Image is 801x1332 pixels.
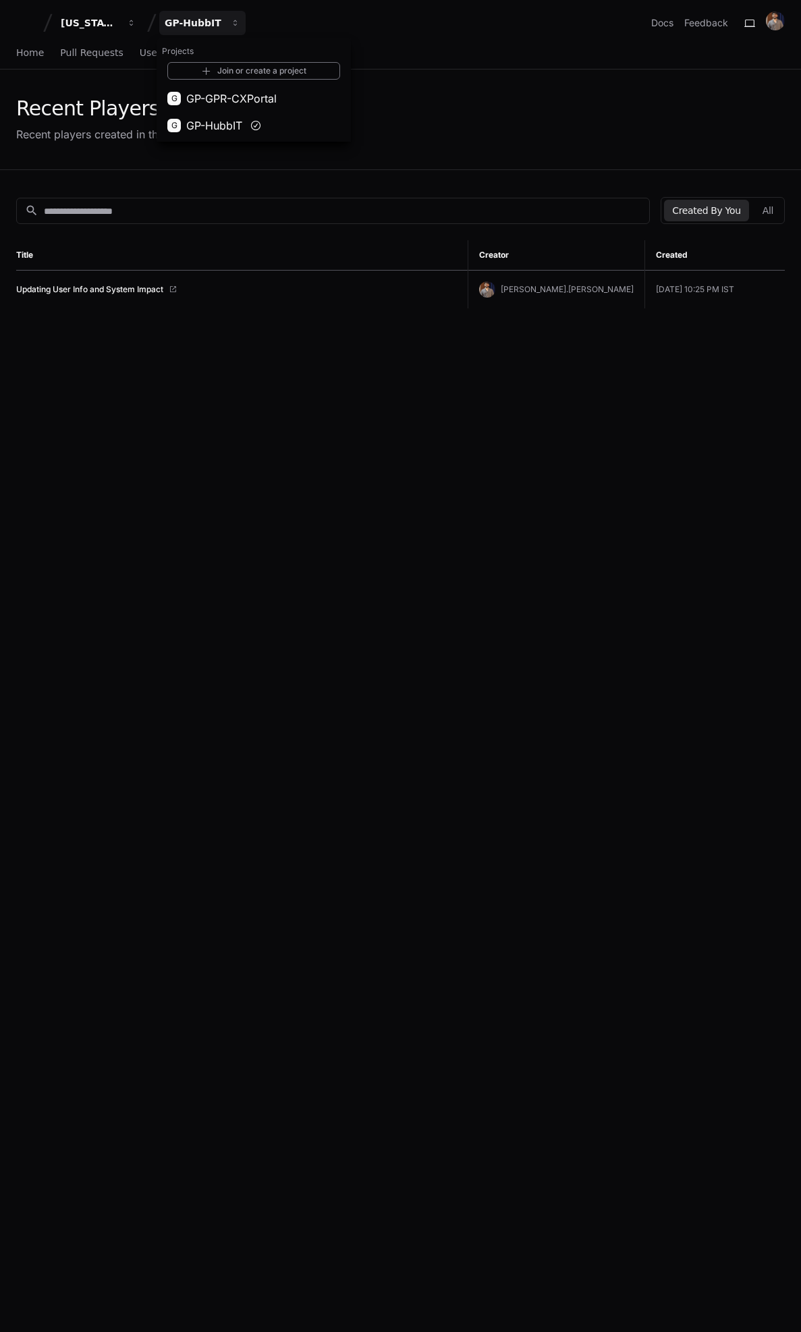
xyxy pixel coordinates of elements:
div: [US_STATE] Pacific [61,16,119,30]
div: G [167,92,181,105]
button: Created By You [664,200,748,221]
button: All [754,200,781,221]
mat-icon: search [25,204,38,217]
th: Created [644,240,785,271]
iframe: Open customer support [758,1287,794,1324]
div: G [167,119,181,132]
a: Updating User Info and System Impact [16,284,163,295]
td: [DATE] 10:25 PM IST [644,271,785,309]
button: GP-HubbIT [159,11,246,35]
img: 176496148 [766,11,785,30]
span: Pull Requests [60,49,123,57]
span: GP-HubbIT [186,117,242,134]
div: Recent players created in the system. [16,126,206,142]
span: GP-GPR-CXPortal [186,90,277,107]
th: Creator [468,240,644,271]
button: Feedback [684,16,728,30]
div: [US_STATE] Pacific [157,38,351,142]
h1: Projects [157,40,351,62]
a: Home [16,38,44,69]
span: Users [140,49,166,57]
span: Home [16,49,44,57]
div: Recent Players [16,96,206,121]
button: [US_STATE] Pacific [55,11,142,35]
th: Title [16,240,468,271]
a: Join or create a project [167,62,340,80]
img: 176496148 [479,281,495,298]
div: GP-HubbIT [165,16,223,30]
a: Pull Requests [60,38,123,69]
a: Docs [651,16,673,30]
a: Users [140,38,166,69]
span: [PERSON_NAME].[PERSON_NAME] [501,284,634,294]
